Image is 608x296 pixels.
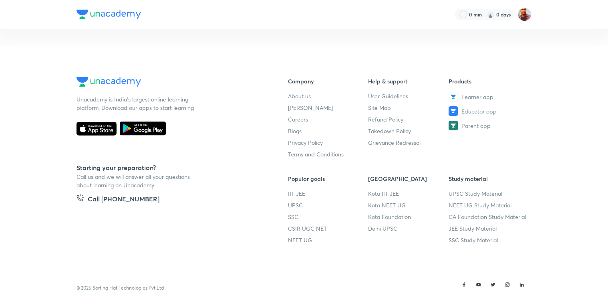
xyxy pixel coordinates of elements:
p: Call us and we will answer all your questions about learning on Unacademy [77,172,197,189]
h6: Study material [449,174,529,183]
a: SSC [288,213,368,221]
h6: Company [288,77,368,85]
img: Learner app [449,92,458,101]
a: Learner app [449,92,529,101]
span: Educator app [461,107,497,116]
a: CA Foundation Study Material [449,213,529,221]
img: Company Logo [77,77,141,87]
a: Kota IIT JEE [368,189,449,198]
h6: [GEOGRAPHIC_DATA] [368,174,449,183]
p: Unacademy is India’s largest online learning platform. Download our apps to start learning [77,95,197,112]
a: CSIR UGC NET [288,224,368,233]
a: Takedown Policy [368,127,449,135]
a: Delhi UPSC [368,224,449,233]
a: Privacy Policy [288,138,368,147]
a: UPSC [288,201,368,209]
span: Learner app [461,93,493,101]
h5: Call [PHONE_NUMBER] [88,194,159,205]
a: IIT JEE [288,189,368,198]
a: Careers [288,115,368,124]
img: Parent app [449,121,458,130]
a: Grievance Redressal [368,138,449,147]
a: NEET UG Study Material [449,201,529,209]
p: © 2025 Sorting Hat Technologies Pvt Ltd [77,284,164,292]
h6: Help & support [368,77,449,85]
a: Educator app [449,106,529,116]
a: About us [288,92,368,100]
a: SSC Study Material [449,236,529,244]
span: Parent app [461,122,491,130]
a: Parent app [449,121,529,130]
a: JEE Study Material [449,224,529,233]
h5: Starting your preparation? [77,163,262,172]
a: Kota NEET UG [368,201,449,209]
a: Call [PHONE_NUMBER] [77,194,159,205]
a: Site Map [368,103,449,112]
img: Educator app [449,106,458,116]
a: Company Logo [77,77,262,89]
img: Company Logo [77,10,141,19]
img: streak [487,10,495,18]
a: Blogs [288,127,368,135]
a: User Guidelines [368,92,449,100]
a: UPSC Study Material [449,189,529,198]
a: Refund Policy [368,115,449,124]
span: Careers [288,115,308,124]
a: NEET UG [288,236,368,244]
h6: Popular goals [288,174,368,183]
img: Kamlesh [518,8,531,21]
h6: Products [449,77,529,85]
a: Terms and Conditions [288,150,368,158]
a: [PERSON_NAME] [288,103,368,112]
a: Kota Foundation [368,213,449,221]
